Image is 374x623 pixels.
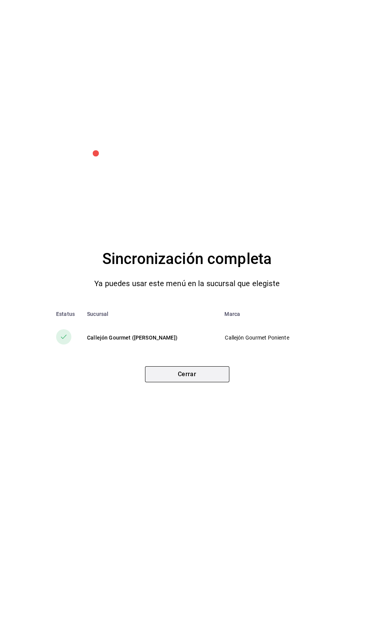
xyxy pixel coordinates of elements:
[94,277,280,290] p: Ya puedes usar este menú en la sucursal que elegiste
[87,334,212,341] div: Callejón Gourmet ([PERSON_NAME])
[145,366,229,382] button: Cerrar
[81,305,218,323] th: Sucursal
[218,305,330,323] th: Marca
[44,305,81,323] th: Estatus
[102,247,272,271] h4: Sincronización completa
[225,334,318,342] p: Callejón Gourmet Poniente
